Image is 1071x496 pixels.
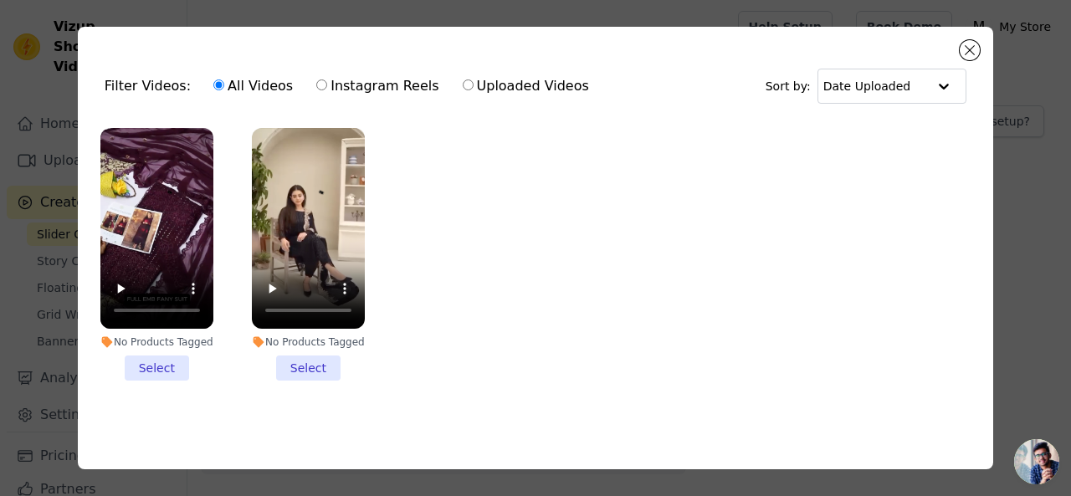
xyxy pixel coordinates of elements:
[315,75,439,97] label: Instagram Reels
[105,67,598,105] div: Filter Videos:
[960,40,980,60] button: Close modal
[462,75,590,97] label: Uploaded Videos
[1014,439,1059,484] a: Open chat
[766,69,967,104] div: Sort by:
[213,75,294,97] label: All Videos
[252,335,365,349] div: No Products Tagged
[100,335,213,349] div: No Products Tagged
